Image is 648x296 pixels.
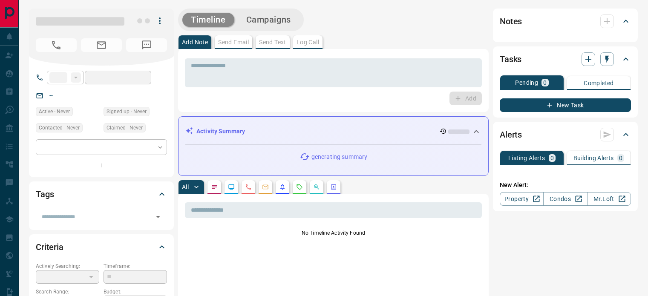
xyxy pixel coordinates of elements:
[36,184,167,204] div: Tags
[238,13,300,27] button: Campaigns
[36,38,77,52] span: No Number
[36,288,99,296] p: Search Range:
[262,184,269,190] svg: Emails
[279,184,286,190] svg: Listing Alerts
[104,262,167,270] p: Timeframe:
[126,38,167,52] span: No Number
[107,124,143,132] span: Claimed - Never
[245,184,252,190] svg: Calls
[500,128,522,141] h2: Alerts
[196,127,245,136] p: Activity Summary
[515,80,538,86] p: Pending
[500,98,631,112] button: New Task
[573,155,614,161] p: Building Alerts
[107,107,147,116] span: Signed up - Never
[500,11,631,32] div: Notes
[543,192,587,206] a: Condos
[500,52,521,66] h2: Tasks
[508,155,545,161] p: Listing Alerts
[330,184,337,190] svg: Agent Actions
[500,49,631,69] div: Tasks
[104,288,167,296] p: Budget:
[228,184,235,190] svg: Lead Browsing Activity
[296,184,303,190] svg: Requests
[587,192,631,206] a: Mr.Loft
[311,152,367,161] p: generating summary
[49,92,53,99] a: --
[185,124,481,139] div: Activity Summary
[500,192,544,206] a: Property
[500,14,522,28] h2: Notes
[550,155,554,161] p: 0
[500,181,631,190] p: New Alert:
[182,13,234,27] button: Timeline
[211,184,218,190] svg: Notes
[36,240,63,254] h2: Criteria
[182,184,189,190] p: All
[36,237,167,257] div: Criteria
[39,124,80,132] span: Contacted - Never
[185,229,482,237] p: No Timeline Activity Found
[182,39,208,45] p: Add Note
[36,262,99,270] p: Actively Searching:
[500,124,631,145] div: Alerts
[152,211,164,223] button: Open
[313,184,320,190] svg: Opportunities
[81,38,122,52] span: No Email
[36,187,54,201] h2: Tags
[584,80,614,86] p: Completed
[543,80,547,86] p: 0
[619,155,622,161] p: 0
[39,107,70,116] span: Active - Never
